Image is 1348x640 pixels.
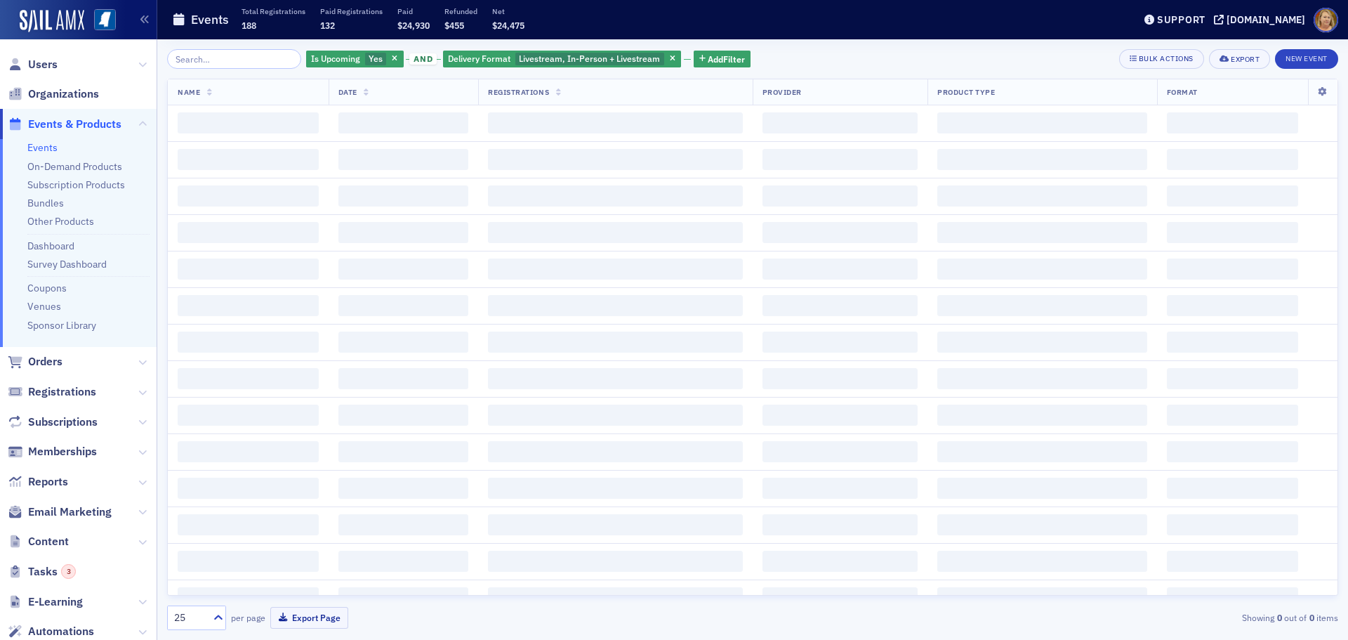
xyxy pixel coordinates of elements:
[444,6,477,16] p: Refunded
[28,534,69,549] span: Content
[762,149,918,170] span: ‌
[27,215,94,228] a: Other Products
[762,478,918,499] span: ‌
[762,551,918,572] span: ‌
[8,86,99,102] a: Organizations
[8,444,97,459] a: Memberships
[1167,478,1298,499] span: ‌
[174,610,205,625] div: 25
[762,259,918,280] span: ‌
[27,258,107,270] a: Survey Dashboard
[937,332,1147,353] span: ‌
[27,300,61,313] a: Venues
[178,295,319,316] span: ‌
[338,368,469,389] span: ‌
[1231,55,1260,63] div: Export
[27,319,96,332] a: Sponsor Library
[178,259,319,280] span: ‌
[28,594,83,610] span: E-Learning
[8,57,58,72] a: Users
[762,222,918,243] span: ‌
[8,594,83,610] a: E-Learning
[178,514,319,535] span: ‌
[270,607,348,629] button: Export Page
[178,368,319,389] span: ‌
[338,87,357,97] span: Date
[338,259,469,280] span: ‌
[27,282,67,294] a: Coupons
[338,185,469,207] span: ‌
[1167,295,1298,316] span: ‌
[338,587,469,608] span: ‌
[1167,149,1298,170] span: ‌
[762,405,918,426] span: ‌
[28,564,76,580] span: Tasks
[242,20,256,31] span: 188
[937,405,1147,426] span: ‌
[443,51,681,68] div: Livestream, In-Person + Livestream
[28,384,96,400] span: Registrations
[338,441,469,462] span: ‌
[1167,587,1298,608] span: ‌
[1167,514,1298,535] span: ‌
[1209,49,1270,69] button: Export
[762,112,918,133] span: ‌
[1167,87,1198,97] span: Format
[84,9,116,33] a: View Homepage
[937,368,1147,389] span: ‌
[28,624,94,639] span: Automations
[762,514,918,535] span: ‌
[178,185,319,207] span: ‌
[338,551,469,572] span: ‌
[1275,49,1338,69] button: New Event
[311,53,360,64] span: Is Upcoming
[492,20,524,31] span: $24,475
[8,534,69,549] a: Content
[937,222,1147,243] span: ‌
[492,6,524,16] p: Net
[178,332,319,353] span: ‌
[28,444,97,459] span: Memberships
[397,6,430,16] p: Paid
[1227,13,1305,26] div: [DOMAIN_NAME]
[8,354,62,370] a: Orders
[8,474,68,490] a: Reports
[338,295,469,316] span: ‌
[1167,259,1298,280] span: ‌
[1167,441,1298,462] span: ‌
[28,57,58,72] span: Users
[1214,15,1310,25] button: [DOMAIN_NAME]
[1167,112,1298,133] span: ‌
[1157,13,1205,26] div: Support
[488,149,743,170] span: ‌
[519,53,660,64] span: Livestream, In-Person + Livestream
[178,222,319,243] span: ‌
[937,478,1147,499] span: ‌
[406,53,441,65] button: and
[762,441,918,462] span: ‌
[762,587,918,608] span: ‌
[320,20,335,31] span: 132
[178,112,319,133] span: ‌
[178,405,319,426] span: ‌
[397,20,430,31] span: $24,930
[28,117,121,132] span: Events & Products
[937,112,1147,133] span: ‌
[320,6,383,16] p: Paid Registrations
[1119,49,1204,69] button: Bulk Actions
[28,354,62,370] span: Orders
[8,384,96,400] a: Registrations
[8,624,94,639] a: Automations
[306,51,404,68] div: Yes
[488,551,743,572] span: ‌
[1167,405,1298,426] span: ‌
[448,53,510,64] span: Delivery Format
[488,587,743,608] span: ‌
[27,160,122,173] a: On-Demand Products
[27,240,74,252] a: Dashboard
[369,53,383,64] span: Yes
[28,474,68,490] span: Reports
[1167,222,1298,243] span: ‌
[488,368,743,389] span: ‌
[937,149,1147,170] span: ‌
